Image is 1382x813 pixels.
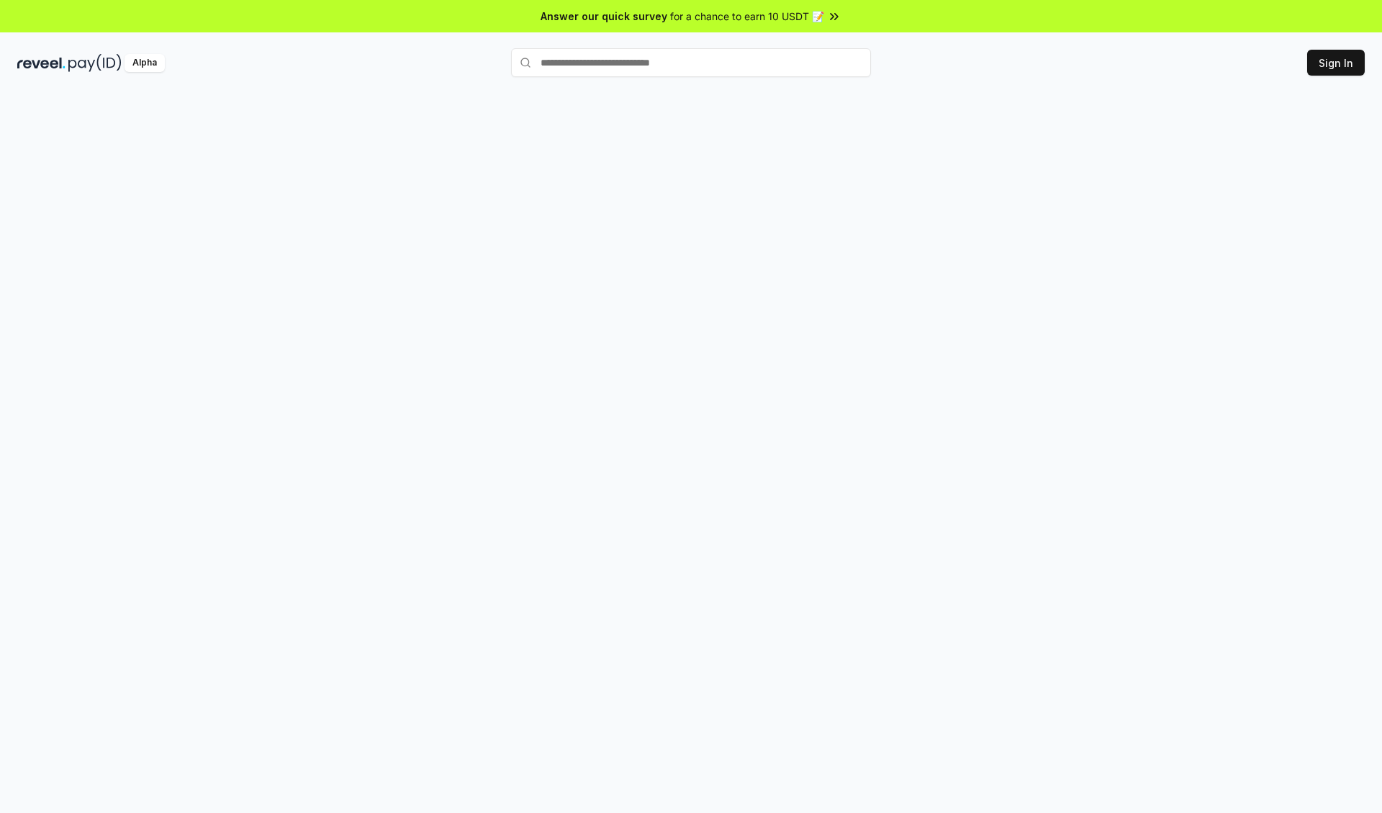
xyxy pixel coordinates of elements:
button: Sign In [1307,50,1365,76]
img: pay_id [68,54,122,72]
span: for a chance to earn 10 USDT 📝 [670,9,824,24]
img: reveel_dark [17,54,66,72]
span: Answer our quick survey [541,9,667,24]
div: Alpha [125,54,165,72]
